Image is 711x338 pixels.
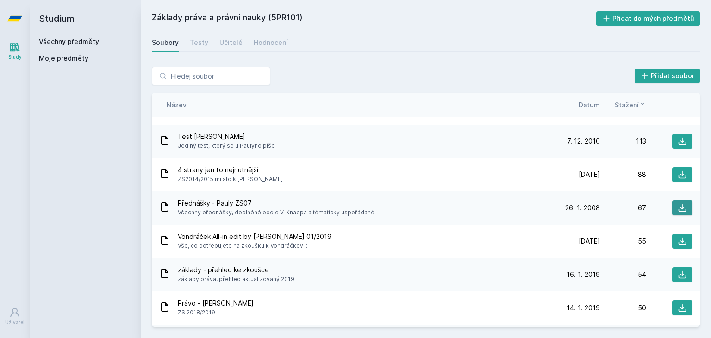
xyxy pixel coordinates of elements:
[152,38,179,47] div: Soubory
[567,270,600,279] span: 16. 1. 2019
[167,100,187,110] button: Název
[178,265,294,275] span: základy - přehled ke zkoušce
[219,33,243,52] a: Učitelé
[600,270,646,279] div: 54
[635,69,700,83] button: Přidat soubor
[254,38,288,47] div: Hodnocení
[152,11,596,26] h2: Základy práva a právní nauky (5PR101)
[579,237,600,246] span: [DATE]
[178,175,283,184] span: ZS2014/2015 mi sto k [PERSON_NAME]
[178,199,376,208] span: Přednášky - Pauly ZS07
[254,33,288,52] a: Hodnocení
[178,132,275,141] span: Test [PERSON_NAME]
[600,170,646,179] div: 88
[178,308,254,317] span: ZS 2018/2019
[178,299,254,308] span: Právo - [PERSON_NAME]
[600,303,646,313] div: 50
[39,54,88,63] span: Moje předměty
[190,38,208,47] div: Testy
[39,38,99,45] a: Všechny předměty
[5,319,25,326] div: Uživatel
[178,208,376,217] span: Všechny přednášky, doplněné podle V. Knappa a tématicky uspořádané.
[579,100,600,110] button: Datum
[178,241,331,250] span: Vše, co potřebujete na zkoušku k Vondráčkovi :
[600,137,646,146] div: 113
[190,33,208,52] a: Testy
[2,37,28,65] a: Study
[600,237,646,246] div: 55
[565,203,600,213] span: 26. 1. 2008
[2,302,28,331] a: Uživatel
[219,38,243,47] div: Učitelé
[178,141,275,150] span: Jediný test, který se u Paulyho píše
[178,232,331,241] span: Vondráček All-in edit by [PERSON_NAME] 01/2019
[567,137,600,146] span: 7. 12. 2010
[596,11,700,26] button: Přidat do mých předmětů
[615,100,646,110] button: Stažení
[615,100,639,110] span: Stažení
[579,170,600,179] span: [DATE]
[178,275,294,284] span: základy práva, přehled aktualizovaný 2019
[152,67,270,85] input: Hledej soubor
[152,33,179,52] a: Soubory
[600,203,646,213] div: 67
[567,303,600,313] span: 14. 1. 2019
[178,165,283,175] span: 4 strany jen to nejnutnější
[8,54,22,61] div: Study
